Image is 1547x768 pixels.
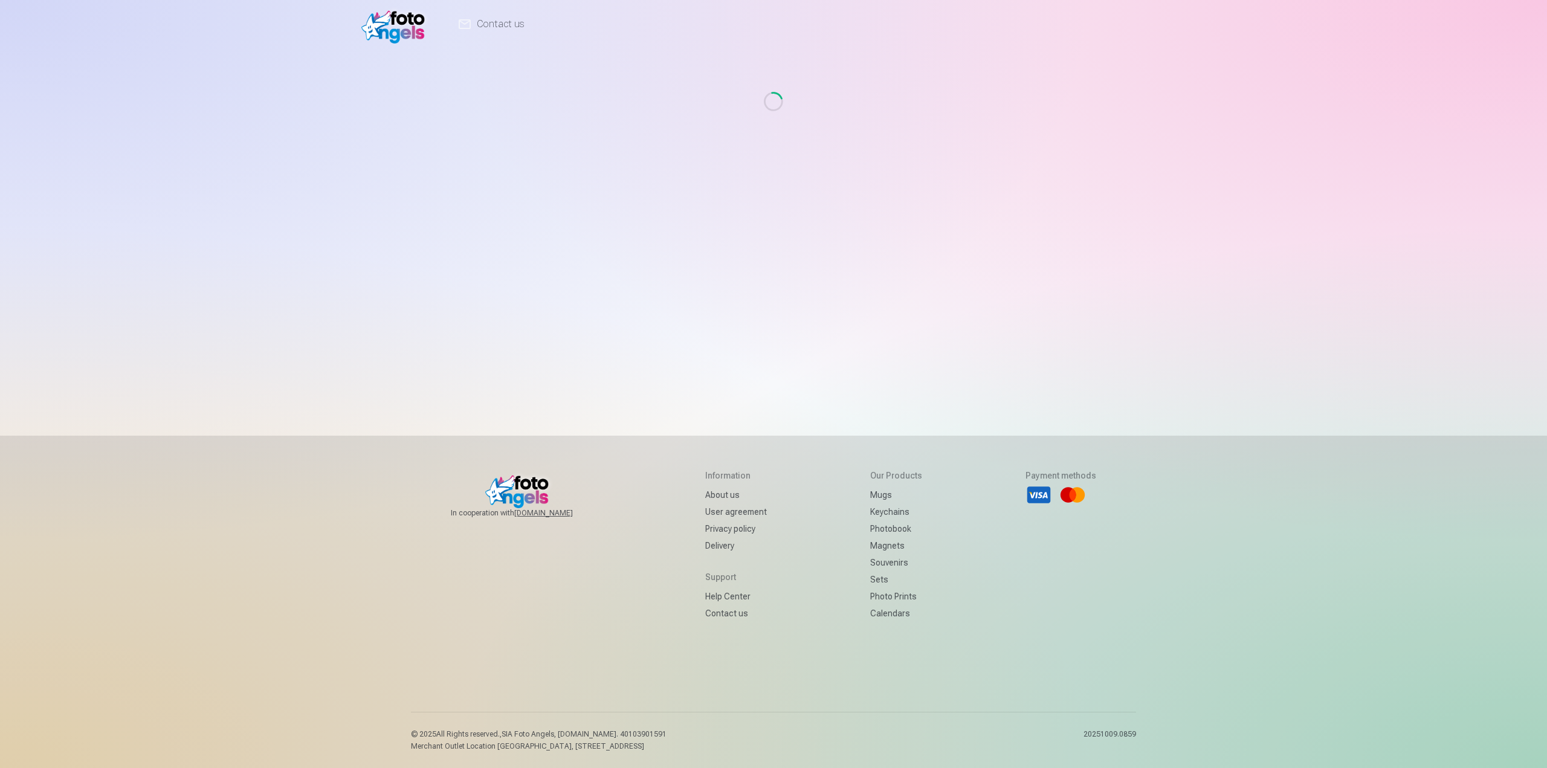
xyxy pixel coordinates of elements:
a: About us [705,486,767,503]
a: Souvenirs [870,554,922,571]
a: Sets [870,571,922,588]
h5: Support [705,571,767,583]
h5: Our products [870,470,922,482]
a: Privacy policy [705,520,767,537]
a: User agreement [705,503,767,520]
a: Delivery [705,537,767,554]
p: 20251009.0859 [1084,729,1136,751]
img: /v1 [361,5,431,44]
a: Photobook [870,520,922,537]
a: Mugs [870,486,922,503]
span: SIA Foto Angels, [DOMAIN_NAME]. 40103901591 [502,730,667,738]
span: In cooperation with [451,508,602,518]
a: Photo prints [870,588,922,605]
a: Keychains [870,503,922,520]
li: Visa [1025,482,1052,508]
a: [DOMAIN_NAME] [514,508,602,518]
li: Mastercard [1059,482,1086,508]
p: © 2025 All Rights reserved. , [411,729,667,739]
h5: Information [705,470,767,482]
a: Help Center [705,588,767,605]
a: Contact us [705,605,767,622]
a: Magnets [870,537,922,554]
a: Calendars [870,605,922,622]
h5: Payment methods [1025,470,1096,482]
p: Merchant Outlet Location [GEOGRAPHIC_DATA], [STREET_ADDRESS] [411,741,667,751]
